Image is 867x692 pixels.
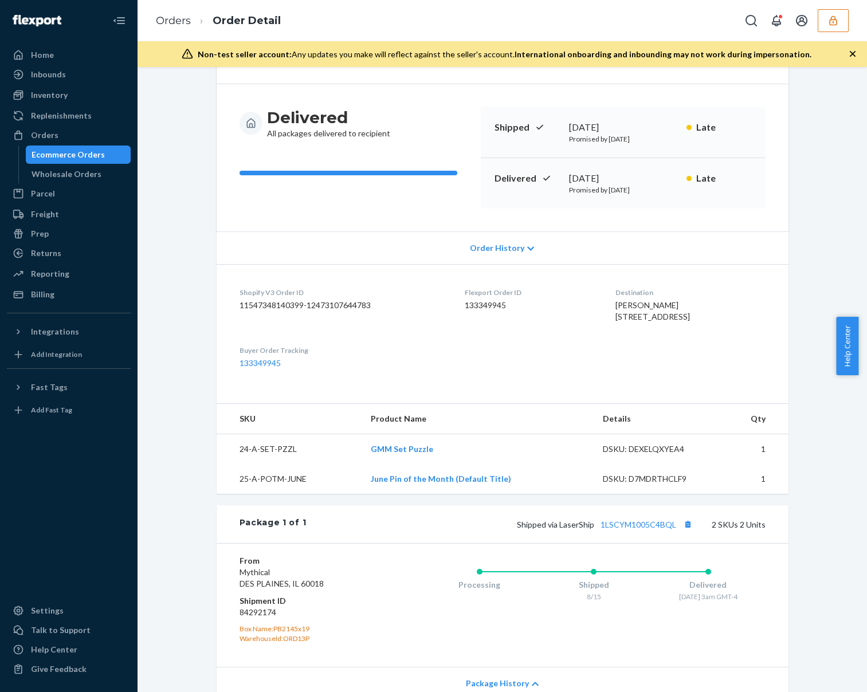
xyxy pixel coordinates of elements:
p: Delivered [495,172,560,185]
a: Wholesale Orders [26,165,131,183]
div: Returns [31,247,61,259]
div: Prep [31,228,49,239]
div: Delivered [651,579,766,591]
a: Returns [7,244,131,262]
span: [PERSON_NAME] [STREET_ADDRESS] [615,300,690,321]
span: Non-test seller account: [198,49,292,59]
p: Shipped [495,121,560,134]
a: 1LSCYM1005C4BQL [601,520,676,529]
div: Give Feedback [31,663,87,675]
div: Shipped [536,579,651,591]
div: Reporting [31,268,69,280]
div: Home [31,49,54,61]
div: 2 SKUs 2 Units [306,517,765,532]
button: Copy tracking number [681,517,696,532]
div: Inventory [31,89,68,101]
button: Integrations [7,323,131,341]
button: Fast Tags [7,378,131,396]
dt: Shopify V3 Order ID [240,288,446,297]
div: Help Center [31,644,77,655]
a: Add Fast Tag [7,401,131,419]
a: Inventory [7,86,131,104]
td: 1 [720,434,788,465]
button: Help Center [836,317,858,375]
td: 1 [720,464,788,494]
a: Help Center [7,640,131,659]
button: Open account menu [790,9,813,32]
div: Package 1 of 1 [240,517,307,532]
span: Shipped via LaserShip [517,520,696,529]
a: Order Detail [213,14,281,27]
div: Talk to Support [31,624,91,636]
dd: 11547348140399-12473107644783 [240,300,446,311]
th: Qty [720,404,788,434]
div: Freight [31,209,59,220]
a: Prep [7,225,131,243]
a: 133349945 [240,358,281,368]
button: Close Navigation [108,9,131,32]
div: DSKU: DEXELQXYEA4 [603,443,711,455]
div: 8/15 [536,592,651,601]
a: Orders [156,14,191,27]
a: Inbounds [7,65,131,84]
div: Inbounds [31,69,66,80]
div: Integrations [31,326,79,337]
div: Any updates you make will reflect against the seller's account. [198,49,811,60]
a: Settings [7,601,131,620]
dt: Buyer Order Tracking [240,345,446,355]
span: Mythical DES PLAINES, IL 60018 [240,567,324,588]
a: GMM Set Puzzle [371,444,433,454]
ol: breadcrumbs [147,4,290,38]
th: Details [594,404,720,434]
div: Billing [31,289,54,300]
dd: 84292174 [240,607,376,618]
div: Wholesale Orders [32,168,101,180]
dt: Flexport Order ID [465,288,597,297]
div: Add Fast Tag [31,405,72,415]
div: WarehouseId: ORD13P [240,634,376,643]
a: Add Integration [7,345,131,364]
a: Parcel [7,184,131,203]
th: SKU [217,404,362,434]
td: 25-A-POTM-JUNE [217,464,362,494]
div: Replenishments [31,110,92,121]
span: Order History [470,242,524,254]
a: Ecommerce Orders [26,146,131,164]
dt: From [240,555,376,567]
a: Reporting [7,265,131,283]
div: [DATE] [569,121,677,134]
span: Package History [466,678,529,689]
dd: 133349945 [465,300,597,311]
p: Late [696,172,752,185]
a: June Pin of the Month (Default Title) [371,474,511,483]
div: DSKU: D7MDRTHCLF9 [603,473,711,485]
div: Add Integration [31,349,82,359]
dt: Shipment ID [240,595,376,607]
a: Home [7,46,131,64]
a: Billing [7,285,131,304]
img: Flexport logo [13,15,61,26]
a: Talk to Support [7,621,131,639]
td: 24-A-SET-PZZL [217,434,362,465]
p: Promised by [DATE] [569,134,677,144]
div: Settings [31,605,64,616]
div: Box Name: PB2145x19 [240,624,376,634]
button: Open Search Box [740,9,763,32]
div: Processing [422,579,537,591]
p: Late [696,121,752,134]
button: Give Feedback [7,660,131,678]
div: All packages delivered to recipient [267,107,390,139]
a: Freight [7,205,131,223]
p: Promised by [DATE] [569,185,677,195]
div: [DATE] [569,172,677,185]
h3: Delivered [267,107,390,128]
div: [DATE] 3am GMT-4 [651,592,766,601]
span: International onboarding and inbounding may not work during impersonation. [515,49,811,59]
div: Parcel [31,188,55,199]
div: Orders [31,129,58,141]
button: Open notifications [765,9,788,32]
div: Ecommerce Orders [32,149,105,160]
a: Orders [7,126,131,144]
div: Fast Tags [31,382,68,393]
